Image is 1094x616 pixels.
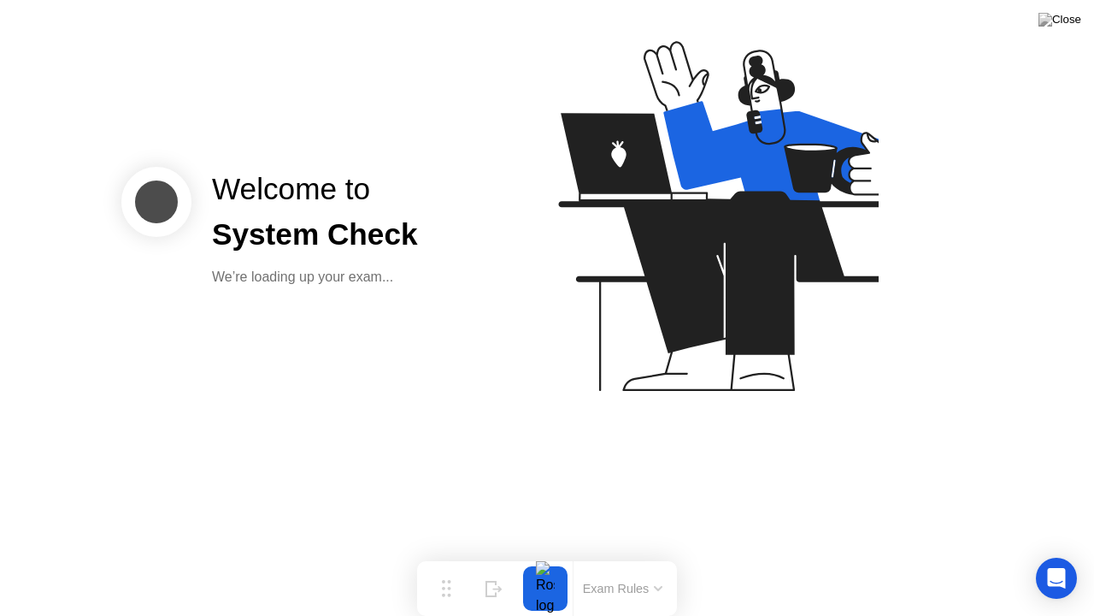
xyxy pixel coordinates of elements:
img: Close [1038,13,1081,27]
button: Exam Rules [578,581,668,596]
div: Open Intercom Messenger [1036,558,1077,599]
div: Welcome to [212,167,418,212]
div: System Check [212,212,418,258]
div: We’re loading up your exam... [212,267,418,287]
